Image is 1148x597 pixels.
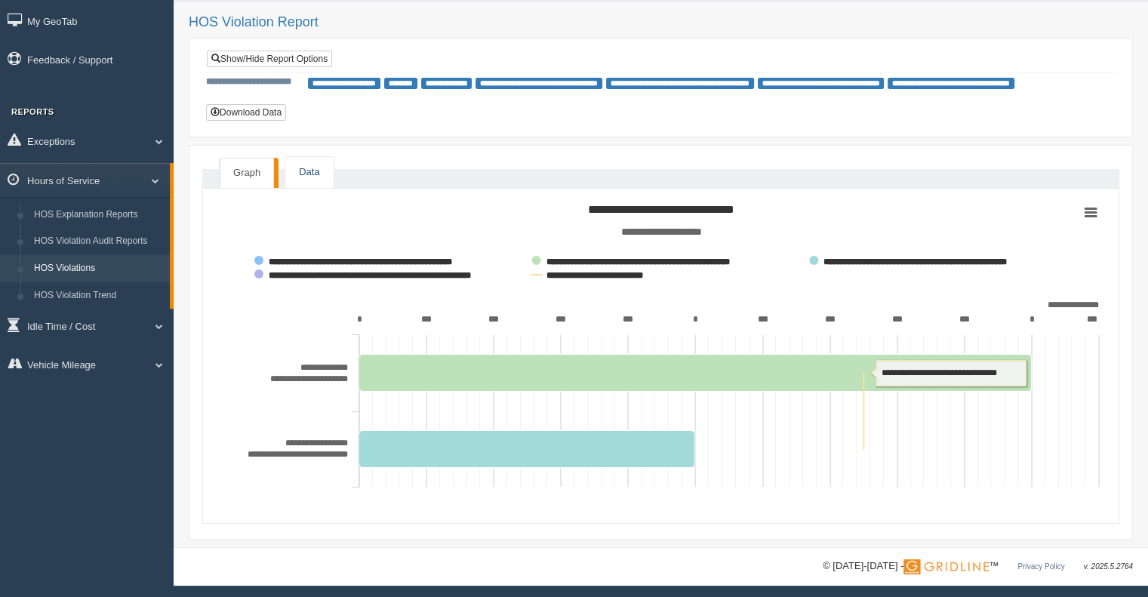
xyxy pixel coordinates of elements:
a: HOS Violations [27,255,170,282]
a: Data [285,157,333,188]
a: Privacy Policy [1017,562,1064,571]
a: Show/Hide Report Options [207,51,332,67]
a: Graph [220,158,274,188]
a: HOS Violation Trend [27,282,170,309]
div: © [DATE]-[DATE] - ™ [823,559,1133,574]
a: HOS Explanation Reports [27,202,170,229]
img: Gridline [903,559,989,574]
button: Download Data [206,104,286,121]
a: HOS Violation Audit Reports [27,228,170,255]
h2: HOS Violation Report [189,15,1133,30]
span: v. 2025.5.2764 [1084,562,1133,571]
